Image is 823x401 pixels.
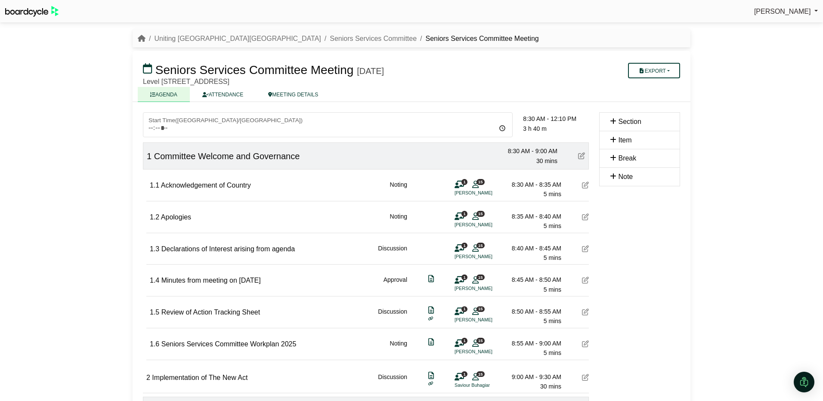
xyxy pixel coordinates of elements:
span: 30 mins [536,157,557,164]
div: Discussion [378,244,407,263]
div: 8:45 AM - 8:50 AM [501,275,561,284]
div: 8:55 AM - 9:00 AM [501,339,561,348]
button: Export [628,63,680,78]
span: Seniors Services Committee Meeting [155,63,354,77]
li: Saviour Buhagiar [455,382,519,389]
span: Declarations of Interest arising from agenda [161,245,295,253]
a: Uniting [GEOGRAPHIC_DATA][GEOGRAPHIC_DATA] [154,35,321,42]
span: Minutes from meeting on [DATE] [161,277,261,284]
div: Discussion [378,307,407,326]
span: 1 [461,243,467,248]
a: AGENDA [138,87,190,102]
span: 1.2 [150,213,159,221]
span: 1 [461,179,467,185]
span: 3 h 40 m [523,125,546,132]
span: 1.3 [150,245,159,253]
span: 1 [461,211,467,216]
div: [DATE] [357,66,384,76]
span: Seniors Services Committee Workplan 2025 [161,340,297,348]
div: 8:35 AM - 8:40 AM [501,212,561,221]
span: Break [618,154,636,162]
span: 5 mins [544,349,561,356]
span: 5 mins [544,222,561,229]
span: 1.6 [150,340,159,348]
li: Seniors Services Committee Meeting [417,33,539,44]
span: 2 [146,374,150,381]
div: Noting [390,339,407,358]
span: 1.4 [150,277,159,284]
a: Seniors Services Committee [330,35,417,42]
div: 8:50 AM - 8:55 AM [501,307,561,316]
li: [PERSON_NAME] [455,316,519,324]
span: 1 [461,275,467,280]
img: BoardcycleBlackGreen-aaafeed430059cb809a45853b8cf6d952af9d84e6e89e1f1685b34bfd5cb7d64.svg [5,6,59,17]
a: [PERSON_NAME] [754,6,818,17]
span: 1.1 [150,182,159,189]
span: 15 [476,371,485,377]
li: [PERSON_NAME] [455,348,519,355]
li: [PERSON_NAME] [455,189,519,197]
span: 15 [476,243,485,248]
span: 5 mins [544,318,561,324]
span: 5 mins [544,254,561,261]
span: Committee Welcome and Governance [154,151,300,161]
a: ATTENDANCE [190,87,256,102]
li: [PERSON_NAME] [455,285,519,292]
span: 15 [476,211,485,216]
nav: breadcrumb [138,33,539,44]
div: Noting [390,212,407,231]
span: 15 [476,306,485,312]
span: Note [618,173,633,180]
a: MEETING DETAILS [256,87,331,102]
li: [PERSON_NAME] [455,253,519,260]
div: Open Intercom Messenger [794,372,814,392]
div: 8:30 AM - 12:10 PM [523,114,589,123]
span: [PERSON_NAME] [754,8,811,15]
div: 8:30 AM - 8:35 AM [501,180,561,189]
span: Apologies [161,213,191,221]
span: Section [618,118,641,125]
li: [PERSON_NAME] [455,221,519,228]
div: Noting [390,180,407,199]
span: 30 mins [540,383,561,390]
div: 8:40 AM - 8:45 AM [501,244,561,253]
span: 1 [461,338,467,343]
span: 5 mins [544,191,561,197]
span: 1.5 [150,308,159,316]
span: Item [618,136,631,144]
span: 5 mins [544,286,561,293]
div: 9:00 AM - 9:30 AM [501,372,561,382]
div: Discussion [378,372,407,392]
div: 8:30 AM - 9:00 AM [497,146,557,156]
span: 15 [476,338,485,343]
div: Approval [384,275,407,294]
span: Level [STREET_ADDRESS] [143,78,229,85]
span: 1 [461,371,467,377]
span: Review of Action Tracking Sheet [161,308,260,316]
span: Acknowledgement of Country [161,182,251,189]
span: 15 [476,179,485,185]
span: 1 [461,306,467,312]
span: Implementation of The New Act [152,374,248,381]
span: 15 [476,275,485,280]
span: 1 [147,151,152,161]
